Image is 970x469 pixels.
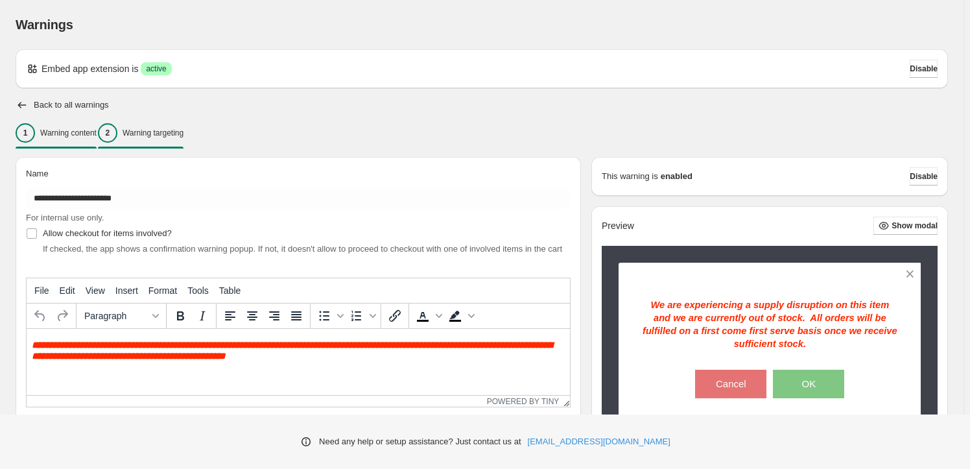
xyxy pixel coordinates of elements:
button: Italic [191,305,213,327]
button: Formats [79,305,163,327]
p: Warning content [40,128,97,138]
button: Disable [910,167,938,186]
span: Name [26,169,49,178]
button: Undo [29,305,51,327]
button: Align center [241,305,263,327]
p: Warning targeting [123,128,183,138]
span: For internal use only. [26,213,104,222]
button: 1Warning content [16,119,97,147]
button: Cancel [695,370,766,398]
div: Background color [444,305,477,327]
span: File [34,285,49,296]
span: View [86,285,105,296]
div: Numbered list [346,305,378,327]
p: This warning is [602,170,658,183]
span: Paragraph [84,311,148,321]
span: Show modal [892,221,938,231]
div: Resize [559,396,570,407]
h2: Back to all warnings [34,100,109,110]
span: Insert [115,285,138,296]
p: Embed app extension is [41,62,138,75]
button: Align right [263,305,285,327]
button: Justify [285,305,307,327]
div: 2 [98,123,117,143]
div: 1 [16,123,35,143]
span: Table [219,285,241,296]
span: Disable [910,171,938,182]
span: We are experiencing a supply disruption on this item and we are currently out of stock. All order... [643,300,897,349]
button: Redo [51,305,73,327]
button: Align left [219,305,241,327]
div: Bullet list [313,305,346,327]
span: Edit [60,285,75,296]
button: Disable [910,60,938,78]
span: Disable [910,64,938,74]
button: Show modal [873,217,938,235]
h2: Preview [602,221,634,232]
a: [EMAIL_ADDRESS][DOMAIN_NAME] [528,435,670,448]
span: Warnings [16,18,73,32]
span: Allow checkout for items involved? [43,228,172,238]
iframe: Rich Text Area [27,329,570,395]
button: 2Warning targeting [98,119,183,147]
span: active [146,64,166,74]
button: Insert/edit link [384,305,406,327]
span: Tools [187,285,209,296]
button: OK [773,370,844,398]
span: If checked, the app shows a confirmation warning popup. If not, it doesn't allow to proceed to ch... [43,244,562,254]
span: Format [148,285,177,296]
a: Powered by Tiny [487,397,560,406]
button: Bold [169,305,191,327]
div: Text color [412,305,444,327]
strong: enabled [661,170,692,183]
